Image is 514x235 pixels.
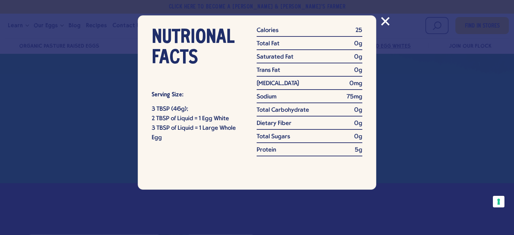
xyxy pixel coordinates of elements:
[257,107,362,116] li: Total Carbohydrate
[347,94,362,100] strong: 75mg
[257,94,362,103] li: Sodium
[257,41,362,50] li: Total Fat
[493,196,504,207] button: Your consent preferences for tracking technologies
[356,28,362,34] strong: 25
[354,54,362,60] strong: 0g
[138,15,376,190] div: Nutritional facts for this product.
[354,134,362,140] strong: 0g
[257,67,362,77] li: Trans Fat
[257,121,362,130] li: Dietary Fiber
[257,28,362,37] li: Calories
[257,134,362,143] li: Total Sugars
[381,11,390,31] button: Close modal
[257,54,362,63] li: Saturated Fat
[355,147,362,153] strong: 5g
[152,105,240,143] p: 3 TBSP (46g); 2 TBSP of Liquid = 1 Egg White 3 TBSP of Liquid = 1 Large Whole Egg
[257,81,362,90] li: [MEDICAL_DATA]
[349,81,362,87] strong: 0mg
[257,147,362,156] li: Protein
[354,41,362,47] strong: 0g
[354,67,362,74] strong: 0g
[152,85,240,105] h3: Serving Size:
[152,28,240,68] h2: NUTRIONAL FACTS
[354,121,362,127] strong: 0g
[354,107,362,113] strong: 0g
